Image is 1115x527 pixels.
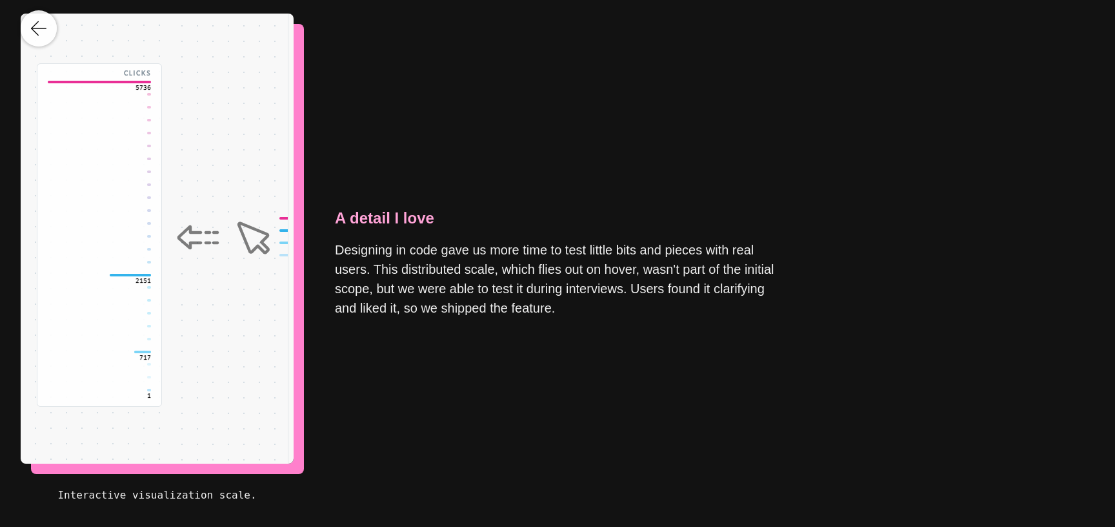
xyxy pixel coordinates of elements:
h2: A detail I love [335,209,789,227]
img: detail-flyout.png [21,14,294,464]
p: Designing in code gave us more time to test little bits and pieces with real users. This distribu... [335,240,789,318]
p: Interactive visualization scale. [21,488,294,503]
a: back to root [21,10,57,46]
img: arrow-left.svg [31,21,46,36]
